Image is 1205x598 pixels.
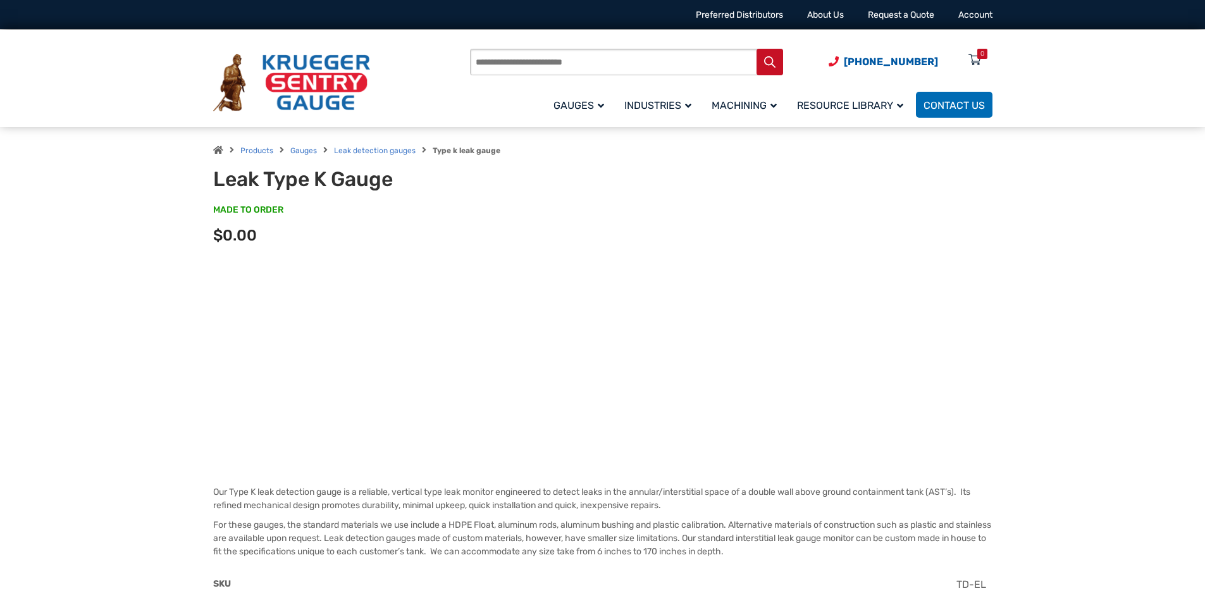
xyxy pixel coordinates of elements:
a: Industries [617,90,704,120]
a: Machining [704,90,789,120]
a: Resource Library [789,90,916,120]
a: Preferred Distributors [696,9,783,20]
span: Machining [712,99,777,111]
a: Gauges [290,146,317,155]
a: Request a Quote [868,9,934,20]
span: Gauges [553,99,604,111]
img: Krueger Sentry Gauge [213,54,370,112]
a: Gauges [546,90,617,120]
h1: Leak Type K Gauge [213,167,525,191]
span: $0.00 [213,227,257,244]
span: [PHONE_NUMBER] [844,56,938,68]
a: Contact Us [916,92,992,118]
span: SKU [213,578,231,589]
strong: Type k leak gauge [433,146,500,155]
a: Phone Number (920) 434-8860 [829,54,938,70]
a: About Us [807,9,844,20]
div: 0 [980,49,984,59]
p: Our Type K leak detection gauge is a reliable, vertical type leak monitor engineered to detect le... [213,485,992,512]
span: Resource Library [797,99,903,111]
span: Contact Us [924,99,985,111]
a: Leak detection gauges [334,146,416,155]
a: Products [240,146,273,155]
span: Industries [624,99,691,111]
span: TD-EL [956,578,986,590]
p: For these gauges, the standard materials we use include a HDPE Float, aluminum rods, aluminum bus... [213,518,992,558]
span: MADE TO ORDER [213,204,283,216]
a: Account [958,9,992,20]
